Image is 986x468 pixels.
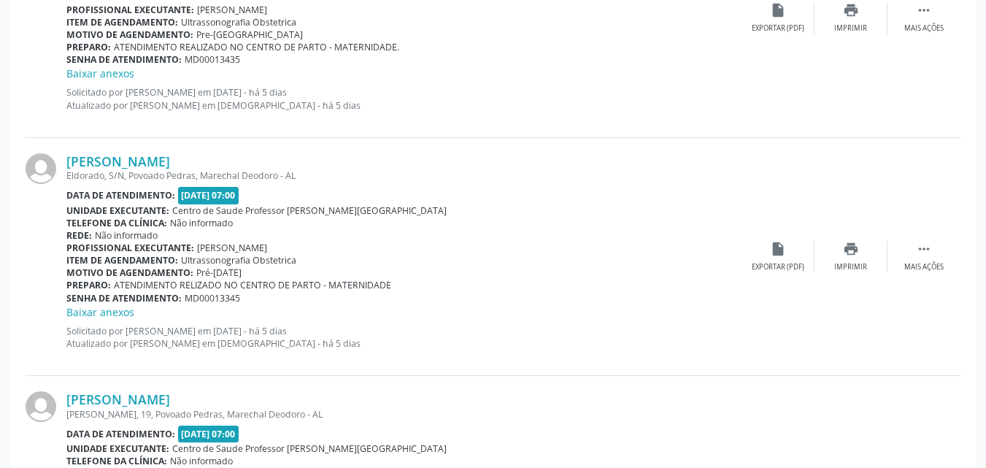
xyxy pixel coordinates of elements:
[178,426,239,442] span: [DATE] 07:00
[66,229,92,242] b: Rede:
[185,53,240,66] span: MD00013435
[66,189,175,202] b: Data de atendimento:
[172,204,447,217] span: Centro de Saude Professor [PERSON_NAME][GEOGRAPHIC_DATA]
[66,169,742,182] div: Eldorado, S/N, Povoado Pedras, Marechal Deodoro - AL
[66,86,742,111] p: Solicitado por [PERSON_NAME] em [DATE] - há 5 dias Atualizado por [PERSON_NAME] em [DEMOGRAPHIC_D...
[170,217,233,229] span: Não informado
[170,455,233,467] span: Não informado
[66,305,134,319] a: Baixar anexos
[197,242,267,254] span: [PERSON_NAME]
[66,217,167,229] b: Telefone da clínica:
[916,241,932,257] i: 
[66,442,169,455] b: Unidade executante:
[770,2,786,18] i: insert_drive_file
[66,292,182,304] b: Senha de atendimento:
[916,2,932,18] i: 
[752,23,804,34] div: Exportar (PDF)
[66,408,742,421] div: [PERSON_NAME], 19, Povoado Pedras, Marechal Deodoro - AL
[904,262,944,272] div: Mais ações
[834,23,867,34] div: Imprimir
[114,279,391,291] span: ATENDIMENTO RELIZADO NO CENTRO DE PARTO - MATERNIDADE
[66,28,193,41] b: Motivo de agendamento:
[66,66,134,80] a: Baixar anexos
[752,262,804,272] div: Exportar (PDF)
[196,266,242,279] span: Pré-[DATE]
[66,204,169,217] b: Unidade executante:
[178,187,239,204] span: [DATE] 07:00
[66,4,194,16] b: Profissional executante:
[26,391,56,422] img: img
[26,153,56,184] img: img
[843,2,859,18] i: print
[66,279,111,291] b: Preparo:
[114,41,399,53] span: ATENDIMENTO REALIZADO NO CENTRO DE PARTO - MATERNIDADE.
[66,391,170,407] a: [PERSON_NAME]
[196,28,303,41] span: Pre-[GEOGRAPHIC_DATA]
[66,325,742,350] p: Solicitado por [PERSON_NAME] em [DATE] - há 5 dias Atualizado por [PERSON_NAME] em [DEMOGRAPHIC_D...
[66,41,111,53] b: Preparo:
[904,23,944,34] div: Mais ações
[172,442,447,455] span: Centro de Saude Professor [PERSON_NAME][GEOGRAPHIC_DATA]
[66,153,170,169] a: [PERSON_NAME]
[770,241,786,257] i: insert_drive_file
[834,262,867,272] div: Imprimir
[843,241,859,257] i: print
[197,4,267,16] span: [PERSON_NAME]
[66,428,175,440] b: Data de atendimento:
[95,229,158,242] span: Não informado
[185,292,240,304] span: MD00013345
[66,16,178,28] b: Item de agendamento:
[66,254,178,266] b: Item de agendamento:
[66,53,182,66] b: Senha de atendimento:
[181,254,296,266] span: Ultrassonografia Obstetrica
[181,16,296,28] span: Ultrassonografia Obstetrica
[66,455,167,467] b: Telefone da clínica:
[66,266,193,279] b: Motivo de agendamento:
[66,242,194,254] b: Profissional executante:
